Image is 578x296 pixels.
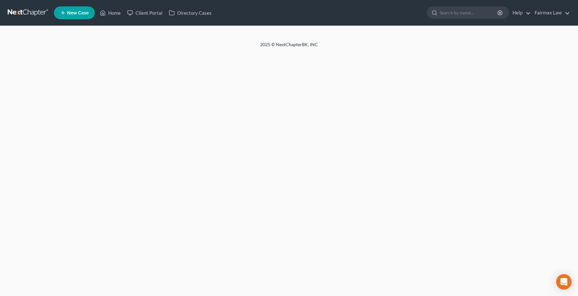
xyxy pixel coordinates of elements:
[440,7,498,19] input: Search by name...
[97,7,124,19] a: Home
[556,274,572,290] div: Open Intercom Messenger
[106,41,472,53] div: 2025 © NextChapterBK, INC
[509,7,531,19] a: Help
[531,7,570,19] a: Fairmax Law
[166,7,215,19] a: Directory Cases
[124,7,166,19] a: Client Portal
[67,11,89,15] span: New Case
